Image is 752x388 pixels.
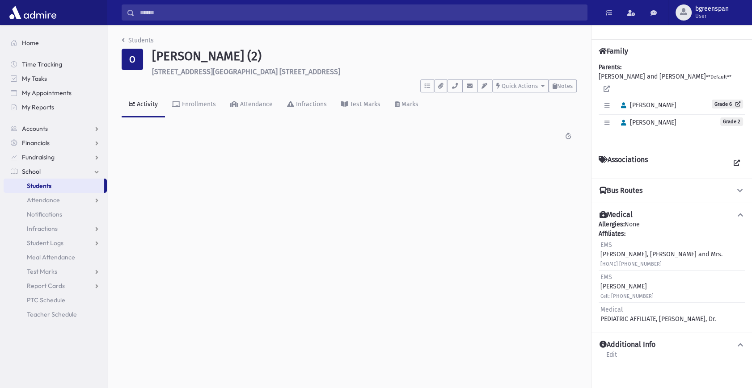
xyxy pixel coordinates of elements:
div: [PERSON_NAME] [600,272,654,300]
a: Infractions [280,92,334,117]
span: Infractions [27,225,58,233]
a: Home [4,36,107,50]
span: EMS [600,241,612,249]
div: Enrollments [180,100,216,108]
a: Meal Attendance [4,250,107,264]
small: [HOME] [PHONE_NUMBER] [600,261,662,267]
a: Accounts [4,121,107,136]
span: Students [27,182,51,190]
a: View all Associations [729,155,745,171]
span: Attendance [27,196,60,204]
a: Edit [606,350,617,366]
button: Bus Routes [599,186,745,196]
a: Time Tracking [4,57,107,71]
span: PTC Schedule [27,296,65,304]
a: Report Cards [4,279,107,293]
span: Quick Actions [502,83,538,89]
a: Notifications [4,207,107,221]
a: Students [4,179,104,193]
span: Time Tracking [22,60,62,68]
a: Grade 6 [712,100,743,108]
a: Teacher Schedule [4,307,107,321]
span: Accounts [22,125,48,133]
span: Notifications [27,210,62,218]
span: EMS [600,273,612,281]
input: Search [135,4,587,21]
span: Financials [22,139,50,147]
span: Fundraising [22,153,55,161]
h4: Medical [600,210,633,220]
h4: Bus Routes [600,186,642,196]
b: Allergies: [599,221,625,228]
a: Test Marks [334,92,388,117]
h4: Additional Info [600,340,655,350]
a: Attendance [223,92,280,117]
div: Activity [135,100,158,108]
h6: [STREET_ADDRESS][GEOGRAPHIC_DATA] [STREET_ADDRESS] [152,67,577,76]
span: Medical [600,306,623,313]
h4: Associations [599,155,648,171]
span: Home [22,39,39,47]
div: Infractions [294,100,327,108]
button: Medical [599,210,745,220]
a: Enrollments [165,92,223,117]
span: My Reports [22,103,54,111]
div: Test Marks [348,100,380,108]
span: bgreenspan [695,5,729,13]
span: Student Logs [27,239,63,247]
button: Additional Info [599,340,745,350]
a: Fundraising [4,150,107,164]
a: My Tasks [4,71,107,86]
a: My Appointments [4,86,107,100]
a: Test Marks [4,264,107,279]
b: Affiliates: [599,230,625,238]
button: Quick Actions [492,79,549,92]
span: Notes [557,83,573,89]
span: User [695,13,729,20]
span: [PERSON_NAME] [617,119,676,126]
img: AdmirePro [7,4,59,21]
a: Financials [4,136,107,150]
div: None [599,220,745,325]
a: My Reports [4,100,107,114]
div: Attendance [238,100,273,108]
div: [PERSON_NAME] and [PERSON_NAME] [599,63,745,141]
a: Infractions [4,221,107,236]
a: PTC Schedule [4,293,107,307]
h1: [PERSON_NAME] (2) [152,49,577,64]
span: [PERSON_NAME] [617,101,676,109]
button: Notes [549,79,577,92]
small: Cell: [PHONE_NUMBER] [600,293,654,299]
a: School [4,164,107,179]
nav: breadcrumb [122,36,154,49]
a: Student Logs [4,236,107,250]
span: Teacher Schedule [27,310,77,318]
div: [PERSON_NAME], [PERSON_NAME] and Mrs. [600,240,722,268]
span: School [22,167,41,175]
span: Test Marks [27,267,57,275]
span: Report Cards [27,282,65,290]
h4: Family [599,47,628,55]
a: Students [122,37,154,44]
a: Marks [388,92,426,117]
div: Marks [400,100,418,108]
span: My Appointments [22,89,72,97]
a: Attendance [4,193,107,207]
span: Grade 2 [720,117,743,126]
div: O [122,49,143,70]
a: Activity [122,92,165,117]
b: Parents: [599,63,621,71]
span: My Tasks [22,75,47,83]
span: Meal Attendance [27,253,75,261]
div: PEDIATRIC AFFILIATE, [PERSON_NAME], Dr. [600,305,716,324]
